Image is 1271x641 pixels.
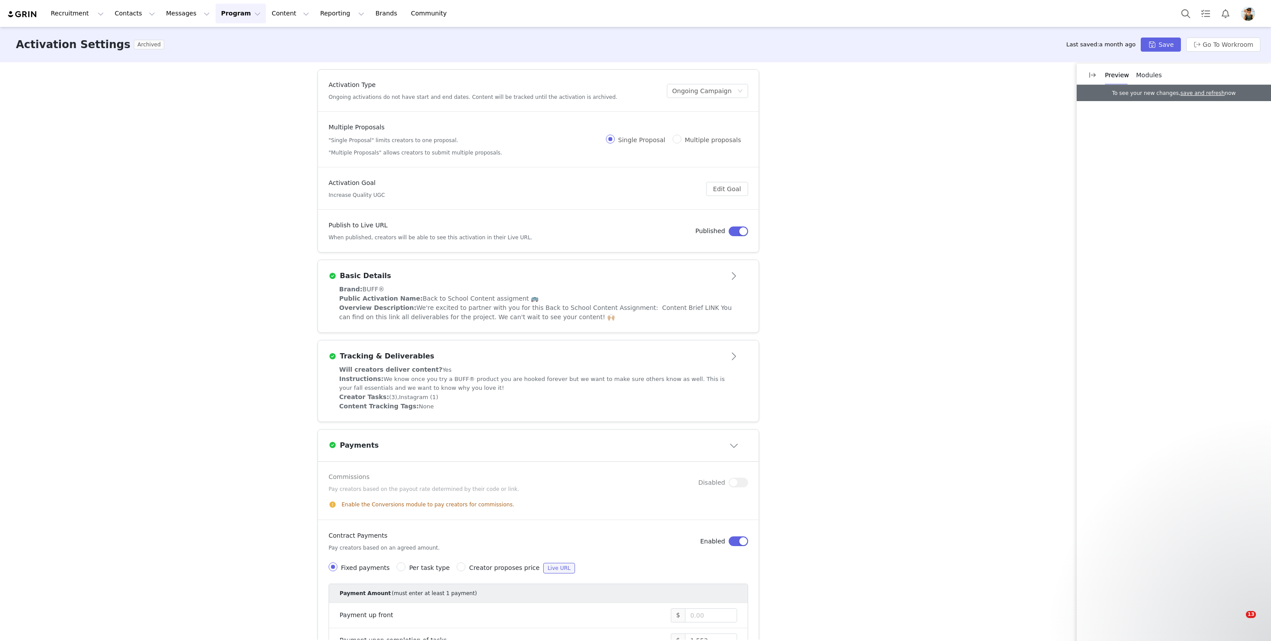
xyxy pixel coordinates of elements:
span: Enable the Conversions module to pay creators for commissions. [342,501,514,509]
a: Tasks [1196,4,1215,23]
button: Search [1176,4,1195,23]
h5: Ongoing activations do not have start and end dates. Content will be tracked until the activation... [329,93,617,101]
span: BUFF® [363,286,385,293]
h4: Activation Type [329,80,617,90]
span: Creator proposes price [469,564,540,571]
span: Single Proposal [615,136,669,143]
span: Archived [134,40,164,49]
h4: Disabled [698,478,725,487]
span: Public Activation Name: [339,295,423,302]
h4: Multiple Proposals [329,123,502,132]
button: Recruitment [45,4,109,23]
a: Brands [370,4,405,23]
button: Close module [721,438,748,452]
button: Notifications [1216,4,1235,23]
p: Preview [1105,71,1129,80]
div: We know once you try a BUFF® product you are hooked forever but we want to make sure others know ... [339,374,738,392]
h5: Increase Quality UGC [329,191,385,199]
span: We're excited to partner with you for this Back to School Content Assignment: Content Brief LINK ... [339,304,732,320]
span: Multiple proposals [681,136,745,143]
h3: Tracking & Deliverables [337,351,435,362]
span: Overview Description: [339,304,416,311]
h5: When published, creators will be able to see this activation in their Live URL. [329,234,532,241]
span: Live URL [543,563,575,573]
span: Instructions: [339,375,383,382]
button: Save [1141,38,1180,52]
button: Content [266,4,314,23]
span: 13 [1246,611,1256,618]
span: Modules [1136,72,1162,79]
div: Payment Amount [340,589,391,597]
div: Payment up front [340,611,671,620]
h3: Payments [337,440,379,451]
div: (must enter at least 1 payment) [392,589,477,597]
h5: Pay creators based on an agreed amount. [329,544,440,552]
span: $ [671,608,685,622]
button: Go To Workroom [1186,38,1260,52]
span: Last saved: [1067,41,1136,48]
h3: Activation Settings [16,37,130,53]
span: None [419,403,434,410]
button: Open module [721,269,748,283]
span: now [1225,90,1236,96]
span: Fixed payments [341,564,390,571]
img: grin logo [7,10,38,19]
span: Back to School Content assigment 🚌 [423,295,538,302]
div: Ongoing Campaign [672,84,732,98]
button: Program [216,4,266,23]
span: Creator Tasks: [339,393,389,400]
span: a month ago [1099,41,1136,48]
button: Messages [161,4,215,23]
a: save and refresh [1180,90,1225,96]
a: Community [406,4,456,23]
span: To see your new changes, [1112,90,1180,96]
i: icon: down [738,88,743,94]
h5: "Single Proposal" limits creators to one proposal. [329,136,502,144]
iframe: Intercom notifications message [1086,555,1262,617]
h4: Published [696,226,725,236]
span: Will creators deliver content? [339,366,443,373]
h4: Contract Payments [329,531,440,540]
button: Contacts [110,4,160,23]
span: Per task type [409,564,450,571]
h4: Publish to Live URL [329,221,532,230]
img: 53e175c6-16cd-4f56-b69e-c08084ddce47.jpg [1241,7,1255,21]
h4: Enabled [700,537,725,546]
button: Open module [721,349,748,363]
h4: Activation Goal [329,178,385,188]
input: 0.00 [685,609,737,622]
span: Content Tracking Tags: [339,403,419,410]
button: Edit Goal [706,182,748,196]
span: Brand: [339,286,363,293]
span: Instagram (1) [399,394,439,400]
div: Yes [339,365,738,374]
h5: Pay creators based on the payout rate determined by their code or link. [329,485,519,493]
h5: "Multiple Proposals" allows creators to submit multiple proposals. [329,149,502,157]
button: Reporting [315,4,370,23]
span: (3), [389,394,399,400]
button: Profile [1236,7,1264,21]
h4: Commissions [329,472,519,482]
iframe: Intercom live chat [1228,611,1249,632]
h3: Basic Details [337,271,391,281]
